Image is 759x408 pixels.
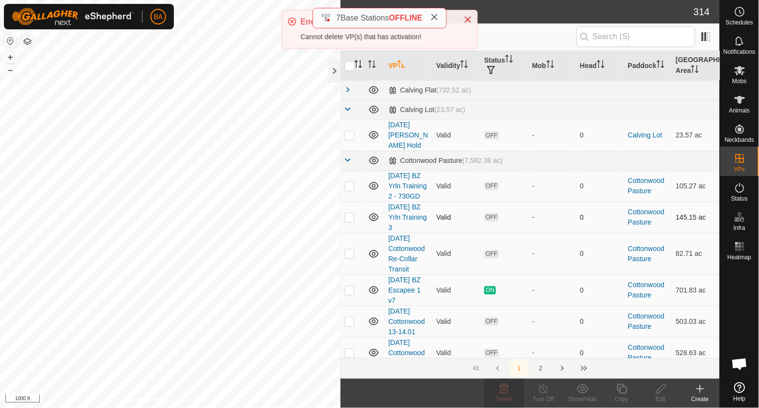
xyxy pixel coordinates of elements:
img: Gallagher Logo [12,8,134,25]
a: [DATE] [PERSON_NAME] Hold [389,121,428,149]
span: ON [484,286,496,295]
a: [DATE] BZ Yrln Training 2 - 730GD [389,172,427,200]
td: 0 [576,119,624,151]
span: Infra [734,225,745,231]
td: Valid [432,274,480,306]
span: OFF [484,131,499,139]
p-sorticon: Activate to sort [368,62,376,69]
span: Heatmap [728,254,752,260]
td: 0 [576,274,624,306]
a: Privacy Policy [131,395,168,404]
a: Cottonwood Pasture [628,312,664,330]
div: Calving Flat [389,86,471,94]
div: Open chat [725,349,755,379]
button: Last Page [574,359,594,378]
td: Valid [432,233,480,274]
a: Calving Lot [628,131,662,139]
th: Paddock [624,51,672,81]
span: OFF [484,182,499,190]
a: [DATE] BZ Yrln Training 3 [389,203,427,231]
div: - [532,249,572,259]
th: VP [385,51,433,81]
div: Copy [602,395,641,404]
td: Valid [432,306,480,337]
span: VPs [734,166,745,172]
span: Schedules [726,20,753,25]
p-sorticon: Activate to sort [354,62,362,69]
a: [DATE] Cottonwood 13-14.01 [389,307,425,336]
span: 7 [336,14,341,22]
span: Help [734,396,746,402]
th: Head [576,51,624,81]
td: Valid [432,337,480,368]
td: 105.27 ac [672,170,720,202]
div: Create [681,395,720,404]
span: Notifications [724,49,756,55]
p-sorticon: Activate to sort [657,62,664,69]
span: 314 [694,4,710,19]
a: Cottonwood Pasture [628,281,664,299]
div: - [532,348,572,358]
a: Contact Us [180,395,209,404]
span: (7,582.38 ac) [462,157,503,164]
div: Calving Lot [389,106,465,114]
span: OFF [484,317,499,326]
div: Turn Off [524,395,563,404]
button: Map Layers [22,36,33,47]
div: Cannot delete VP(s) that has activation! [301,32,454,42]
a: Cottonwood Pasture [628,245,664,263]
button: Close [461,13,475,26]
div: - [532,285,572,295]
td: Valid [432,170,480,202]
p-sorticon: Activate to sort [505,56,513,64]
div: - [532,181,572,191]
a: Cottonwood Pasture [628,177,664,195]
a: Cottonwood Pasture [628,343,664,362]
td: Valid [432,119,480,151]
a: [DATE] Cottonwood Re-Collar Transit [389,234,425,273]
td: 0 [576,337,624,368]
td: 145.15 ac [672,202,720,233]
span: Status [731,196,748,202]
p-sorticon: Activate to sort [691,67,699,74]
th: Validity [432,51,480,81]
h2: In Rotation [346,6,694,18]
a: [DATE] BZ Escapee 1 v7 [389,276,421,304]
td: 503.03 ac [672,306,720,337]
p-sorticon: Activate to sort [546,62,554,69]
span: Base Stations [341,14,389,22]
span: OFF [484,349,499,357]
button: 1 [510,359,529,378]
a: [DATE] Cottonwood 13-14.02 [389,339,425,367]
div: - [532,212,572,223]
td: 0 [576,202,624,233]
span: (732.52 ac) [436,86,471,94]
span: OFFLINE [389,14,422,22]
span: Delete [496,396,513,403]
p-sorticon: Activate to sort [460,62,468,69]
span: Mobs [733,78,747,84]
input: Search (S) [577,26,695,47]
div: Error [301,16,454,28]
div: Cottonwood Pasture [389,157,503,165]
a: Cottonwood Pasture [628,208,664,226]
td: Valid [432,202,480,233]
div: - [532,130,572,140]
th: [GEOGRAPHIC_DATA] Area [672,51,720,81]
td: 23.57 ac [672,119,720,151]
p-sorticon: Activate to sort [597,62,605,69]
td: 0 [576,233,624,274]
th: Status [480,51,528,81]
button: Reset Map [4,35,16,47]
span: (23.57 ac) [435,106,465,113]
span: Animals [729,108,750,113]
div: - [532,317,572,327]
th: Mob [528,51,576,81]
td: 0 [576,306,624,337]
td: 82.71 ac [672,233,720,274]
button: Next Page [553,359,572,378]
span: Neckbands [725,137,754,143]
a: Help [720,378,759,406]
span: OFF [484,213,499,222]
div: Edit [641,395,681,404]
